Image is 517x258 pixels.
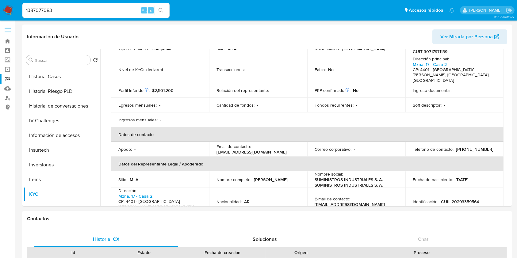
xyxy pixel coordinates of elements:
[24,113,100,128] button: IV Challenges
[413,146,454,152] p: Teléfono de contacto :
[444,102,445,108] p: -
[118,102,157,108] p: Egresos mensuales :
[216,88,269,93] p: Relación del representante :
[413,88,451,93] p: Ingreso documental :
[315,67,326,72] p: Fatca :
[118,146,132,152] p: Apodo :
[432,29,507,44] button: Ver Mirada por Persona
[118,199,199,215] h4: CP: 4401 - [GEOGRAPHIC_DATA][PERSON_NAME], [GEOGRAPHIC_DATA], [GEOGRAPHIC_DATA]
[118,188,137,193] p: Dirección :
[413,177,453,182] p: Fecha de nacimiento :
[253,236,277,243] span: Soluciones
[146,67,163,72] p: declared
[315,196,350,202] p: E-mail de contacto :
[93,58,98,64] button: Volver al orden por defecto
[456,146,493,152] p: [PHONE_NUMBER]
[27,34,79,40] h1: Información de Usuario
[216,149,287,155] p: [EMAIL_ADDRESS][DOMAIN_NAME]
[150,7,152,13] span: s
[118,46,149,51] p: Tipo de entidad :
[216,46,225,51] p: Sitio :
[342,46,385,51] p: [GEOGRAPHIC_DATA]
[506,7,512,13] a: Salir
[254,177,288,182] p: [PERSON_NAME]
[413,49,447,54] p: CUIT 30717971139
[111,157,504,171] th: Datos del Representante Legal / Apoderado
[118,193,152,199] a: Mzna. 17 - Casa 2
[315,88,350,93] p: PEP confirmado :
[270,249,332,256] div: Origen
[354,146,355,152] p: -
[244,199,250,204] p: AR
[328,67,334,72] p: No
[216,177,251,182] p: Nombre completo :
[216,144,251,149] p: Email de contacto :
[315,202,385,207] p: [EMAIL_ADDRESS][DOMAIN_NAME]
[454,88,455,93] p: -
[24,128,100,143] button: Información de accesos
[418,236,428,243] span: Chat
[118,67,144,72] p: Nivel de KYC :
[216,67,245,72] p: Transacciones :
[353,88,358,93] p: No
[315,171,343,177] p: Nombre social :
[29,58,33,63] button: Buscar
[35,58,88,63] input: Buscar
[271,88,273,93] p: -
[118,177,127,182] p: Sitio :
[22,6,170,14] input: Buscar usuario o caso...
[413,102,442,108] p: Soft descriptor :
[469,7,504,13] p: eliana.eguerrero@mercadolibre.com
[228,46,236,51] p: MLA
[341,249,503,256] div: Proceso
[160,117,161,123] p: -
[113,249,175,256] div: Estado
[24,69,100,84] button: Historial Casos
[456,177,469,182] p: [DATE]
[24,187,100,202] button: KYC
[413,67,494,83] h4: CP: 4401 - [GEOGRAPHIC_DATA][PERSON_NAME], [GEOGRAPHIC_DATA], [GEOGRAPHIC_DATA]
[111,127,504,142] th: Datos de contacto
[413,56,449,62] p: Dirección principal :
[216,199,242,204] p: Nacionalidad :
[216,102,255,108] p: Cantidad de fondos :
[24,143,100,157] button: Insurtech
[27,216,507,222] h1: Contactos
[315,102,354,108] p: Fondos recurrentes :
[315,46,340,51] p: Nacionalidad :
[247,67,248,72] p: -
[24,99,100,113] button: Historial de conversaciones
[413,61,447,67] a: Mzna. 17 - Casa 2
[152,87,174,93] span: $2,501,200
[356,102,357,108] p: -
[184,249,261,256] div: Fecha de creación
[24,202,100,216] button: Lista Interna
[24,172,100,187] button: Items
[257,102,258,108] p: -
[142,7,147,13] span: Alt
[118,117,158,123] p: Ingresos mensuales :
[24,84,100,99] button: Historial Riesgo PLD
[440,29,493,44] span: Ver Mirada por Persona
[130,177,138,182] p: MLA
[24,157,100,172] button: Inversiones
[134,146,136,152] p: -
[315,146,351,152] p: Correo corporativo :
[315,177,396,188] p: SUMINISTROS INDUSTRIALES S. A. SUMINISTROS INDUSTRIALES S. A.
[151,46,171,51] p: Compañia
[42,249,105,256] div: Id
[449,8,454,13] a: Notificaciones
[118,88,150,93] p: Perfil Inferido :
[413,199,438,204] p: Identificación :
[159,102,160,108] p: -
[93,236,120,243] span: Historial CX
[441,199,479,204] p: CUIL 20293359564
[155,6,167,15] button: search-icon
[409,7,443,13] span: Accesos rápidos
